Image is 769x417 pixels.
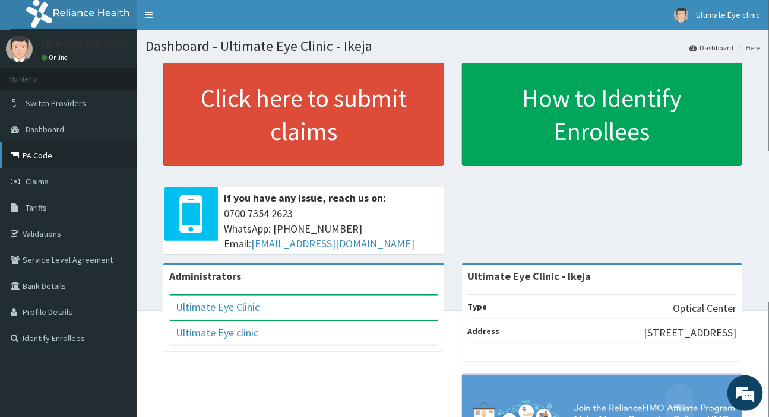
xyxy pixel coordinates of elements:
[468,301,488,312] b: Type
[6,36,33,62] img: User Image
[6,285,226,327] textarea: Type your message and hit 'Enter'
[224,191,386,205] b: If you have any issue, reach us on:
[176,300,260,314] a: Ultimate Eye Clinic
[195,6,223,34] div: Minimize live chat window
[224,206,438,252] span: 0700 7354 2623 WhatsApp: [PHONE_NUMBER] Email:
[145,39,760,54] h1: Dashboard - Ultimate Eye Clinic - Ikeja
[644,325,736,340] p: [STREET_ADDRESS]
[42,39,128,49] p: Ultimate Eye clinic
[26,98,86,109] span: Switch Providers
[674,8,689,23] img: User Image
[169,269,241,283] b: Administrators
[62,66,200,82] div: Chat with us now
[26,176,49,187] span: Claims
[176,326,258,339] a: Ultimate Eye clinic
[163,63,444,166] a: Click here to submit claims
[251,237,414,250] a: [EMAIL_ADDRESS][DOMAIN_NAME]
[42,53,70,62] a: Online
[696,9,760,20] span: Ultimate Eye clinic
[468,269,591,283] strong: Ultimate Eye Clinic - Ikeja
[689,43,733,53] a: Dashboard
[26,124,64,135] span: Dashboard
[69,130,164,250] span: We're online!
[735,43,760,53] li: Here
[673,301,736,316] p: Optical Center
[26,202,47,213] span: Tariffs
[22,59,48,89] img: d_794563401_company_1708531726252_794563401
[462,63,743,166] a: How to Identify Enrollees
[468,326,500,336] b: Address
